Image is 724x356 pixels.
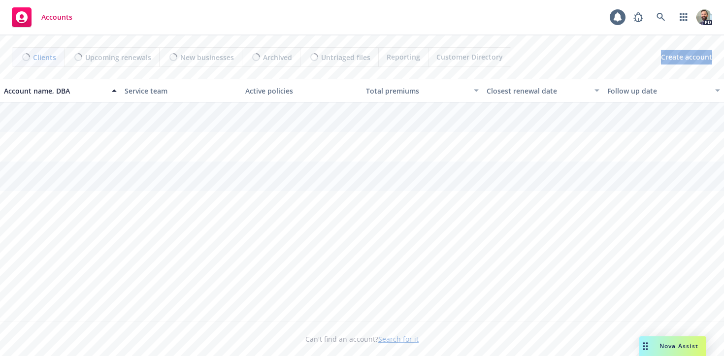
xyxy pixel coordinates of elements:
span: Reporting [387,52,420,62]
button: Nova Assist [639,336,706,356]
div: Closest renewal date [487,86,589,96]
a: Switch app [674,7,693,27]
span: Accounts [41,13,72,21]
span: Nova Assist [659,342,698,350]
span: Clients [33,52,56,63]
button: Follow up date [603,79,724,102]
span: Untriaged files [321,52,370,63]
div: Total premiums [366,86,468,96]
div: Follow up date [607,86,709,96]
span: Upcoming renewals [85,52,151,63]
button: Service team [121,79,241,102]
div: Active policies [245,86,358,96]
div: Drag to move [639,336,652,356]
a: Report a Bug [628,7,648,27]
a: Search [651,7,671,27]
span: Create account [661,48,712,66]
img: photo [696,9,712,25]
a: Search for it [378,334,419,344]
button: Total premiums [362,79,483,102]
button: Active policies [241,79,362,102]
span: Archived [263,52,292,63]
a: Accounts [8,3,76,31]
div: Account name, DBA [4,86,106,96]
span: Customer Directory [436,52,503,62]
span: New businesses [180,52,234,63]
div: Service team [125,86,237,96]
a: Create account [661,50,712,65]
button: Closest renewal date [483,79,603,102]
span: Can't find an account? [305,334,419,344]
